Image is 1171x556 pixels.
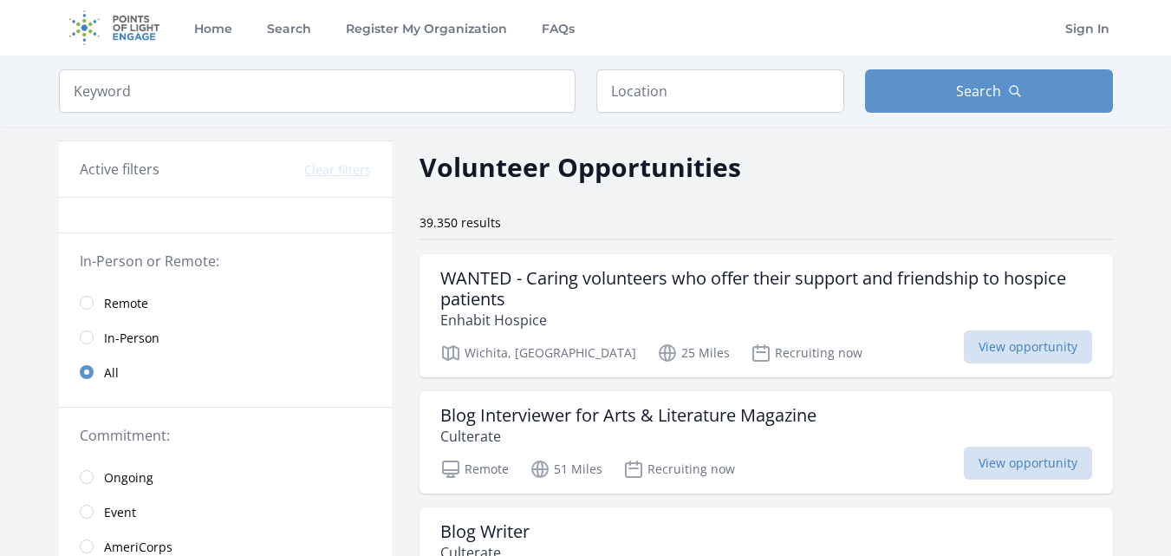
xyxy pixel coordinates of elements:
[440,268,1092,310] h3: WANTED - Caring volunteers who offer their support and friendship to hospice patients
[304,161,371,179] button: Clear filters
[59,460,392,494] a: Ongoing
[964,447,1092,480] span: View opportunity
[956,81,1001,101] span: Search
[596,69,844,113] input: Location
[59,285,392,320] a: Remote
[440,521,530,542] h3: Blog Writer
[59,494,392,529] a: Event
[104,330,159,347] span: In-Person
[420,147,741,186] h2: Volunteer Opportunities
[104,504,136,521] span: Event
[59,355,392,389] a: All
[104,364,119,382] span: All
[59,320,392,355] a: In-Person
[623,459,735,480] p: Recruiting now
[530,459,602,480] p: 51 Miles
[104,295,148,312] span: Remote
[420,391,1113,494] a: Blog Interviewer for Arts & Literature Magazine Culterate Remote 51 Miles Recruiting now View opp...
[80,159,159,180] h3: Active filters
[80,251,371,271] legend: In-Person or Remote:
[440,310,1092,330] p: Enhabit Hospice
[420,254,1113,377] a: WANTED - Caring volunteers who offer their support and friendship to hospice patients Enhabit Hos...
[104,469,153,487] span: Ongoing
[964,330,1092,363] span: View opportunity
[440,459,509,480] p: Remote
[440,343,636,363] p: Wichita, [GEOGRAPHIC_DATA]
[440,405,816,426] h3: Blog Interviewer for Arts & Literature Magazine
[865,69,1113,113] button: Search
[657,343,730,363] p: 25 Miles
[751,343,862,363] p: Recruiting now
[104,539,172,556] span: AmeriCorps
[80,425,371,446] legend: Commitment:
[59,69,576,113] input: Keyword
[420,214,501,231] span: 39.350 results
[440,426,816,447] p: Culterate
